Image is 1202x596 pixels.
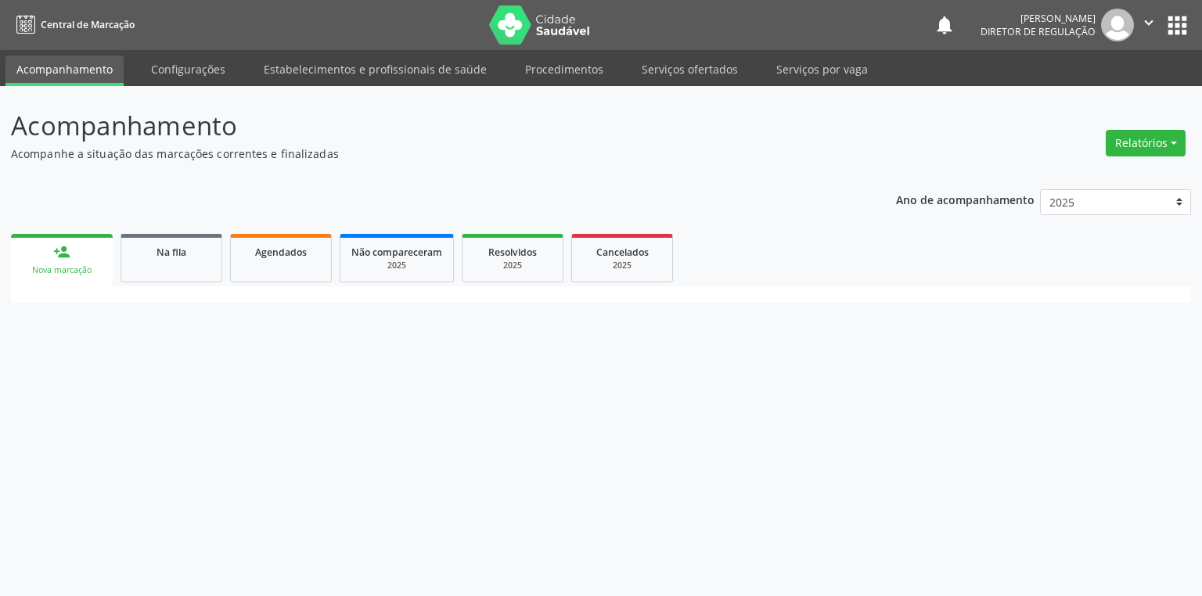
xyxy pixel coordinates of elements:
a: Central de Marcação [11,12,135,38]
a: Acompanhamento [5,56,124,86]
a: Procedimentos [514,56,614,83]
span: Agendados [255,246,307,259]
button: notifications [934,14,955,36]
a: Estabelecimentos e profissionais de saúde [253,56,498,83]
span: Cancelados [596,246,649,259]
span: Não compareceram [351,246,442,259]
div: [PERSON_NAME] [981,12,1096,25]
div: 2025 [473,260,552,271]
p: Acompanhe a situação das marcações correntes e finalizadas [11,145,837,162]
p: Acompanhamento [11,106,837,145]
i:  [1140,14,1157,31]
button: Relatórios [1106,130,1186,156]
p: Ano de acompanhamento [896,189,1035,209]
span: Na fila [157,246,186,259]
a: Serviços ofertados [631,56,749,83]
img: img [1101,9,1134,41]
div: 2025 [351,260,442,271]
div: person_add [53,243,70,260]
button:  [1134,9,1164,41]
button: apps [1164,12,1191,39]
span: Resolvidos [488,246,537,259]
span: Central de Marcação [41,18,135,31]
span: Diretor de regulação [981,25,1096,38]
div: Nova marcação [22,264,102,276]
a: Configurações [140,56,236,83]
div: 2025 [583,260,661,271]
a: Serviços por vaga [765,56,879,83]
